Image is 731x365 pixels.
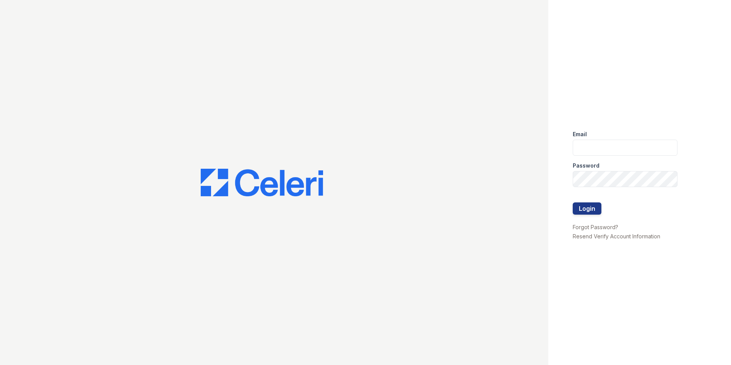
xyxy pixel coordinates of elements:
[201,169,323,196] img: CE_Logo_Blue-a8612792a0a2168367f1c8372b55b34899dd931a85d93a1a3d3e32e68fde9ad4.png
[573,224,618,230] a: Forgot Password?
[573,233,660,240] a: Resend Verify Account Information
[573,162,599,169] label: Password
[573,130,587,138] label: Email
[573,202,601,215] button: Login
